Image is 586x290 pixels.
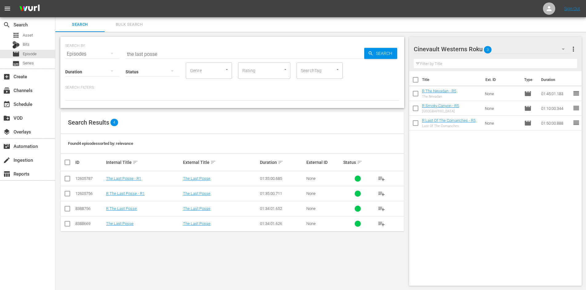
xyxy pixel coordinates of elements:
[572,90,580,97] span: reorder
[12,50,20,58] span: Episode
[414,41,571,58] div: Cinevault Westerns Roku
[374,186,389,201] button: playlist_add
[260,221,304,226] div: 01:34:01.626
[572,104,580,112] span: reorder
[23,60,34,66] span: Series
[374,171,389,186] button: playlist_add
[3,157,10,164] span: Ingestion
[482,101,522,116] td: None
[364,48,397,59] button: Search
[68,141,133,146] span: Found 4 episodes sorted by: relevance
[106,221,134,226] a: The Last Posse
[12,60,20,67] span: Series
[539,116,572,130] td: 01:50:00.888
[3,87,10,94] span: Channels
[572,119,580,126] span: reorder
[422,118,476,123] a: R Last Of The Comanches - R5
[65,45,119,63] div: Episodes
[373,48,397,59] span: Search
[12,32,20,39] span: Asset
[524,105,532,112] span: Episode
[282,67,288,72] button: Open
[106,159,181,166] div: Internal Title
[524,119,532,127] span: Episode
[539,86,572,101] td: 01:45:01.183
[15,2,44,16] img: ans4CAIJ8jUAAAAAAAAAAAAAAAAAAAAAAAAgQb4GAAAAAAAAAAAAAAAAAAAAAAAAJMjXAAAAAAAAAAAAAAAAAAAAAAAAgAT5G...
[133,160,138,165] span: sort
[3,101,10,108] span: Schedule
[210,160,216,165] span: sort
[378,220,385,227] span: playlist_add
[106,176,141,181] a: The Last Posse - R1
[422,109,459,113] div: [GEOGRAPHIC_DATA]
[374,216,389,231] button: playlist_add
[75,160,104,165] div: ID
[378,190,385,197] span: playlist_add
[260,159,304,166] div: Duration
[374,201,389,216] button: playlist_add
[306,191,341,196] div: None
[422,71,482,88] th: Title
[183,221,210,226] a: The Last Posse
[65,85,399,90] p: Search Filters:
[378,205,385,212] span: playlist_add
[3,170,10,178] span: Reports
[524,90,532,97] span: Episode
[3,21,10,29] span: Search
[68,119,109,126] span: Search Results
[306,206,341,211] div: None
[422,89,456,93] a: R The Nevadan - R5
[422,124,476,128] div: Last Of The Comanches
[260,206,304,211] div: 01:34:01.652
[357,160,362,165] span: sort
[539,101,572,116] td: 01:10:00.344
[110,119,118,126] span: 4
[108,21,150,28] span: Bulk Search
[3,128,10,136] span: layers
[75,221,104,226] div: 8388669
[343,159,372,166] div: Status
[306,160,341,165] div: External ID
[3,114,10,122] span: create_new_folder
[482,71,521,88] th: Ext. ID
[306,176,341,181] div: None
[59,21,101,28] span: Search
[482,116,522,130] td: None
[75,191,104,196] div: 12605756
[537,71,574,88] th: Duration
[570,42,577,56] button: more_vert
[183,159,258,166] div: External Title
[520,71,537,88] th: Type
[260,191,304,196] div: 01:35:00.711
[260,176,304,181] div: 01:35:00.685
[570,45,577,53] span: more_vert
[183,191,210,196] a: The Last Posse
[422,95,456,99] div: The Nevadan
[106,206,137,211] a: R The Last Posse
[422,103,459,108] a: R Smoky Canyon - R5
[564,6,580,11] a: Sign Out
[23,41,30,48] span: Bits
[224,67,230,72] button: Open
[4,5,11,12] span: menu
[106,191,145,196] a: R The Last Posse - R1
[278,160,283,165] span: sort
[306,221,341,226] div: None
[482,86,522,101] td: None
[12,41,20,48] div: Bits
[183,206,210,211] a: The Last Posse
[3,143,10,150] span: Automation
[23,51,37,57] span: Episode
[3,73,10,80] span: Create
[23,32,33,38] span: Asset
[183,176,210,181] a: The Last Posse
[335,67,341,72] button: Open
[75,206,104,211] div: 8388756
[378,175,385,182] span: playlist_add
[75,176,104,181] div: 12605787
